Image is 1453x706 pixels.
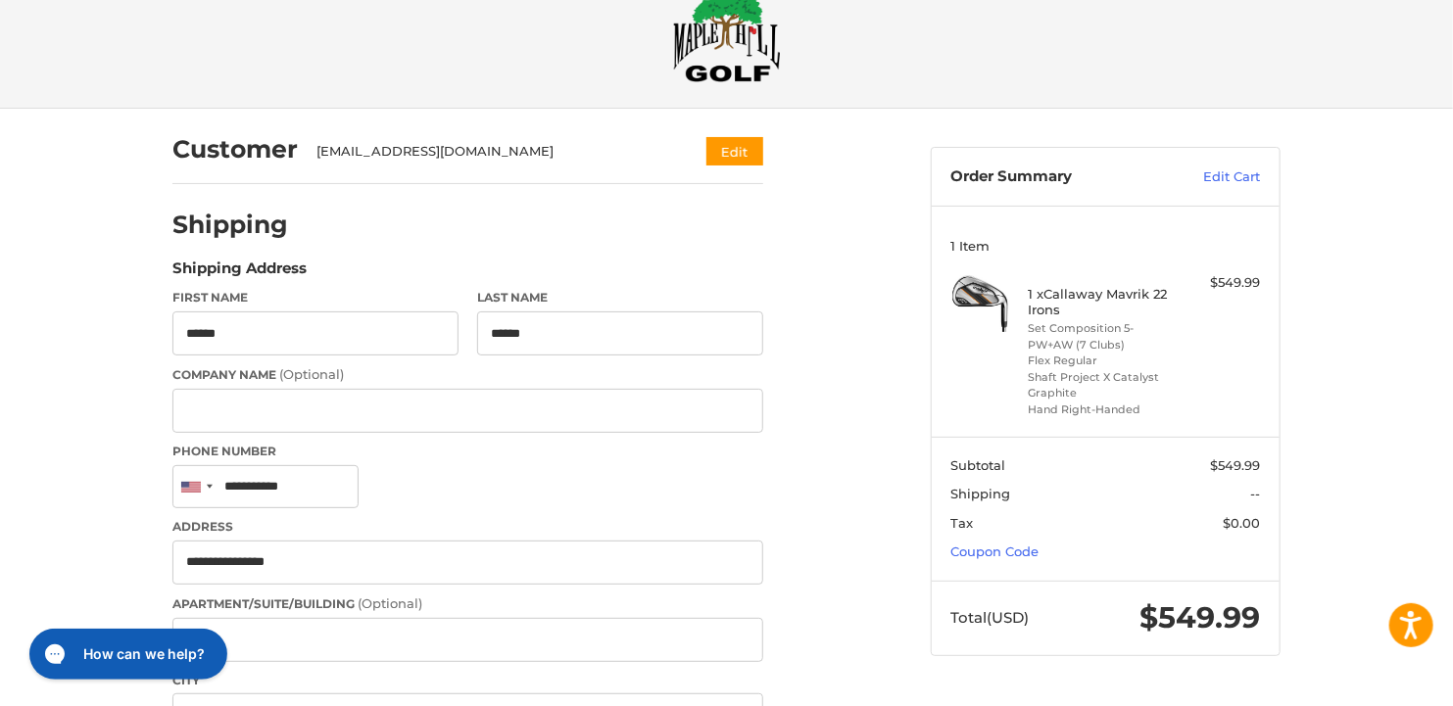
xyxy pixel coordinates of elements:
li: Shaft Project X Catalyst Graphite [1029,369,1179,401]
div: $549.99 [1184,273,1261,293]
label: Phone Number [172,443,763,460]
span: Subtotal [951,457,1006,473]
small: (Optional) [358,595,422,611]
iframe: Google Customer Reviews [1291,653,1453,706]
span: Tax [951,515,974,531]
h4: 1 x Callaway Mavrik 22 Irons [1029,286,1179,318]
label: Apartment/Suite/Building [172,594,763,614]
div: [EMAIL_ADDRESS][DOMAIN_NAME] [317,142,669,162]
iframe: Gorgias live chat messenger [20,622,233,686]
span: $549.99 [1140,599,1261,635]
label: First Name [172,289,459,306]
label: Last Name [477,289,763,306]
span: $549.99 [1211,457,1261,473]
li: Set Composition 5-PW+AW (7 Clubs) [1029,320,1179,353]
label: Address [172,518,763,536]
label: City [172,672,763,689]
div: United States: +1 [173,466,218,508]
h3: Order Summary [951,167,1162,187]
a: Coupon Code [951,543,1040,559]
span: Total (USD) [951,608,1030,627]
label: Company Name [172,365,763,385]
li: Hand Right-Handed [1029,401,1179,418]
li: Flex Regular [1029,353,1179,369]
button: Edit [706,137,763,165]
span: Shipping [951,486,1011,501]
span: -- [1251,486,1261,501]
legend: Shipping Address [172,258,307,289]
h2: Shipping [172,210,288,240]
a: Edit Cart [1162,167,1261,187]
h2: Customer [172,134,298,165]
h3: 1 Item [951,238,1261,254]
span: $0.00 [1224,515,1261,531]
small: (Optional) [279,366,344,382]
